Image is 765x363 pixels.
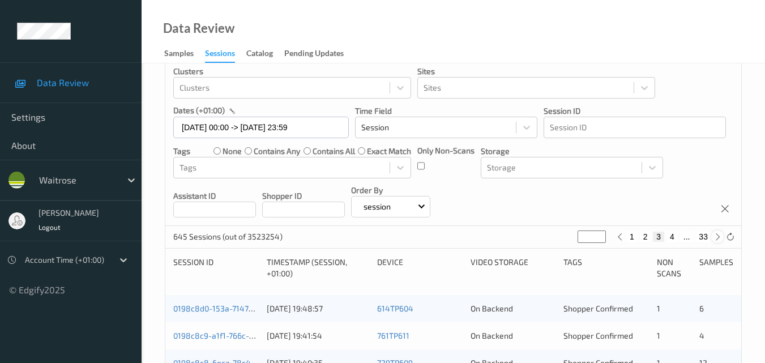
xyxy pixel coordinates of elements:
[680,232,694,242] button: ...
[173,105,225,116] p: dates (+01:00)
[377,331,409,340] a: 761TP611
[699,257,733,279] div: Samples
[164,46,205,62] a: Samples
[205,48,235,63] div: Sessions
[471,303,556,314] div: On Backend
[657,331,660,340] span: 1
[267,257,369,279] div: Timestamp (Session, +01:00)
[657,257,691,279] div: Non Scans
[173,257,259,279] div: Session ID
[267,303,369,314] div: [DATE] 19:48:57
[262,190,345,202] p: Shopper ID
[563,304,633,313] span: Shopper Confirmed
[205,46,246,63] a: Sessions
[653,232,664,242] button: 3
[284,46,355,62] a: Pending Updates
[173,331,324,340] a: 0198c8c9-a1f1-766c-b478-9a2d0dd0feba
[417,145,475,156] p: Only Non-Scans
[313,146,355,157] label: contains all
[163,23,234,34] div: Data Review
[360,201,395,212] p: session
[173,190,256,202] p: Assistant ID
[246,46,284,62] a: Catalog
[367,146,411,157] label: exact match
[417,66,655,77] p: Sites
[471,330,556,341] div: On Backend
[377,257,463,279] div: Device
[640,232,651,242] button: 2
[657,304,660,313] span: 1
[355,105,537,117] p: Time Field
[544,105,726,117] p: Session ID
[173,304,326,313] a: 0198c8d0-153a-7147-8fb1-aedb59223364
[173,231,283,242] p: 645 Sessions (out of 3523254)
[699,331,704,340] span: 4
[377,304,413,313] a: 614TP604
[223,146,242,157] label: none
[173,66,411,77] p: Clusters
[626,232,638,242] button: 1
[471,257,556,279] div: Video Storage
[563,331,633,340] span: Shopper Confirmed
[164,48,194,62] div: Samples
[173,146,190,157] p: Tags
[563,257,649,279] div: Tags
[246,48,273,62] div: Catalog
[254,146,300,157] label: contains any
[284,48,344,62] div: Pending Updates
[481,146,663,157] p: Storage
[666,232,678,242] button: 4
[267,330,369,341] div: [DATE] 19:41:54
[695,232,711,242] button: 33
[699,304,704,313] span: 6
[351,185,430,196] p: Order By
